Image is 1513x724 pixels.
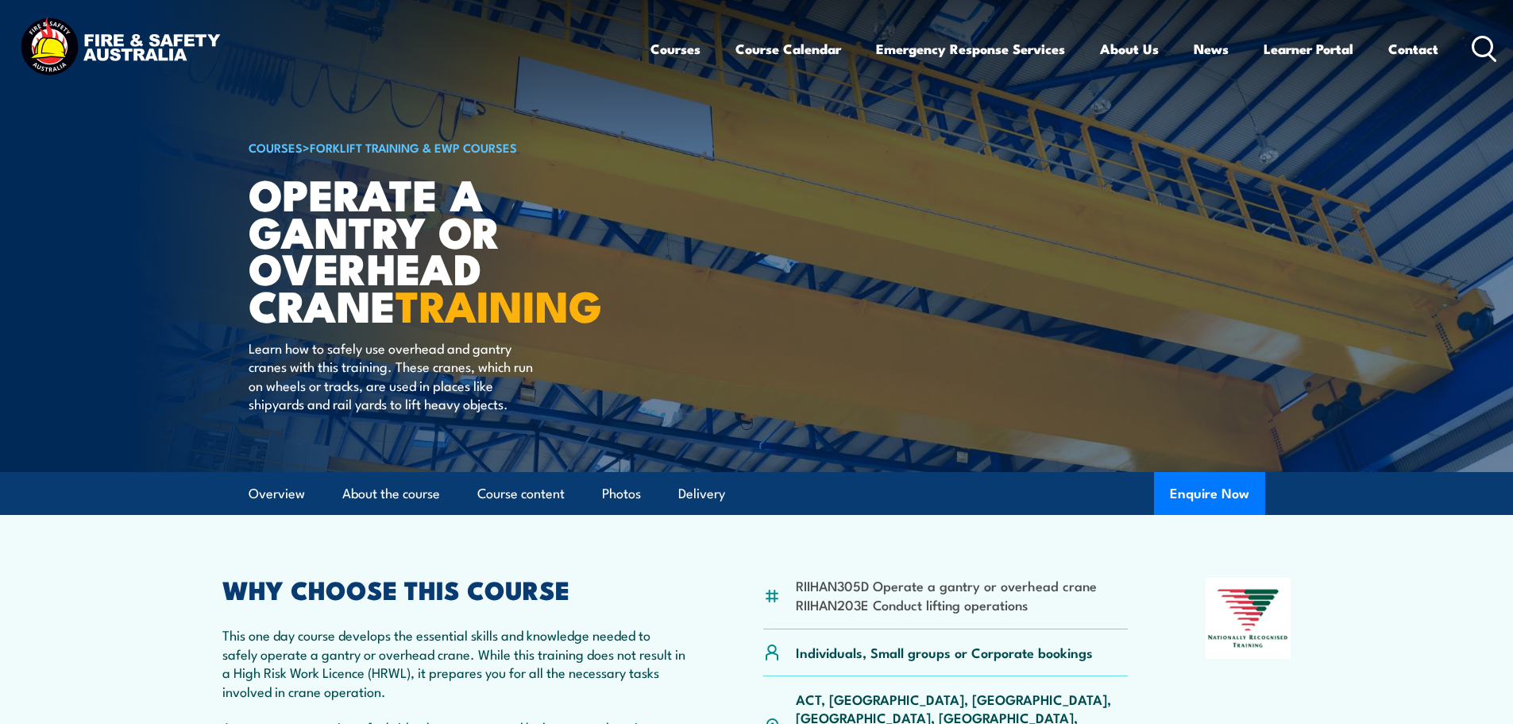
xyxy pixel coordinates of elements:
[1388,28,1438,70] a: Contact
[1100,28,1159,70] a: About Us
[249,138,303,156] a: COURSES
[796,595,1097,614] li: RIIHAN203E Conduct lifting operations
[602,473,641,515] a: Photos
[396,271,602,337] strong: TRAINING
[876,28,1065,70] a: Emergency Response Services
[249,137,641,157] h6: >
[1154,472,1265,515] button: Enquire Now
[796,576,1097,594] li: RIIHAN305D Operate a gantry or overhead crane
[735,28,841,70] a: Course Calendar
[1206,578,1291,659] img: Nationally Recognised Training logo.
[249,339,538,413] p: Learn how to safely use overhead and gantry cranes with this training. These cranes, which run on...
[678,473,725,515] a: Delivery
[477,473,565,515] a: Course content
[1264,28,1353,70] a: Learner Portal
[650,28,701,70] a: Courses
[222,625,686,700] p: This one day course develops the essential skills and knowledge needed to safely operate a gantry...
[1194,28,1229,70] a: News
[310,138,517,156] a: Forklift Training & EWP Courses
[342,473,440,515] a: About the course
[222,578,686,600] h2: WHY CHOOSE THIS COURSE
[796,643,1093,661] p: Individuals, Small groups or Corporate bookings
[249,473,305,515] a: Overview
[249,175,641,323] h1: Operate a Gantry or Overhead Crane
